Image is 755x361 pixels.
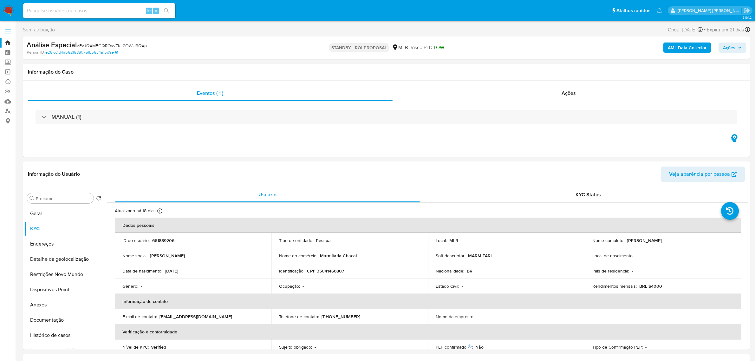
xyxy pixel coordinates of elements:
[475,344,484,350] p: Não
[592,253,634,259] p: Local de nascimento :
[723,43,735,53] span: Ações
[468,253,492,259] p: MARMITARI
[197,89,223,97] span: Eventos ( 1 )
[668,25,703,34] div: Criou: [DATE]
[28,171,80,177] h1: Informação do Usuário
[122,238,150,243] p: ID do usuário :
[467,268,472,274] p: BR
[744,7,750,14] a: Sair
[24,328,104,343] button: Histórico de casos
[151,344,166,350] p: verified
[392,44,408,51] div: MLB
[661,167,745,182] button: Veja aparência por pessoa
[636,253,637,259] p: -
[303,283,304,289] p: -
[663,43,711,53] button: AML Data Collector
[449,238,458,243] p: MLB
[155,8,157,14] span: s
[115,218,741,233] th: Dados pessoais
[322,314,360,319] p: [PHONE_NUMBER]
[592,283,637,289] p: Rendimentos mensais :
[122,314,157,319] p: E-mail de contato :
[122,253,147,259] p: Nome social :
[51,114,81,121] h3: MANUAL (1)
[24,252,104,267] button: Detalhe da geolocalização
[24,312,104,328] button: Documentação
[27,40,77,50] b: Análise Especial
[279,253,317,259] p: Nome do comércio :
[258,191,277,198] span: Usuário
[645,344,647,350] p: -
[592,268,629,274] p: País de residência :
[669,167,730,182] span: Veja aparência por pessoa
[24,206,104,221] button: Geral
[24,236,104,252] button: Endereços
[24,343,104,358] button: Adiantamentos de Dinheiro
[562,89,576,97] span: Ações
[160,6,173,15] button: search-icon
[279,344,312,350] p: Sujeito obrigado :
[678,8,742,14] p: emerson.gomes@mercadopago.com.br
[24,221,104,236] button: KYC
[592,344,643,350] p: Tipo de Confirmação PEP :
[462,283,463,289] p: -
[152,238,174,243] p: 661889206
[279,283,300,289] p: Ocupação :
[141,283,142,289] p: -
[122,268,162,274] p: Data de nascimento :
[436,344,473,350] p: PEP confirmado :
[592,238,624,243] p: Nome completo :
[122,344,149,350] p: Nível de KYC :
[150,253,185,259] p: [PERSON_NAME]
[657,8,662,13] a: Notificações
[639,283,662,289] p: BRL $4000
[434,44,444,51] span: LOW
[115,294,741,309] th: Informação de contato
[279,314,319,319] p: Telefone de contato :
[23,7,175,15] input: Pesquise usuários ou casos...
[28,69,745,75] h1: Informação do Caso
[115,208,156,214] p: Atualizado há 18 dias
[632,268,633,274] p: -
[668,43,706,53] b: AML Data Collector
[704,25,706,34] span: -
[329,43,389,52] p: STANDBY - ROI PROPOSAL
[24,297,104,312] button: Anexos
[122,283,138,289] p: Gênero :
[436,253,465,259] p: Soft descriptor :
[307,268,344,274] p: CPF 35041466807
[411,44,444,51] span: Risco PLD:
[279,238,313,243] p: Tipo de entidade :
[436,314,473,319] p: Nome da empresa :
[96,196,101,203] button: Retornar ao pedido padrão
[77,43,147,49] span: # FvJQAMEGQROvvZKL2OWU9QAp
[36,110,737,124] div: MANUAL (1)
[320,253,357,259] p: Marmitaria Chacal
[279,268,304,274] p: Identificação :
[29,196,35,201] button: Procurar
[36,196,91,201] input: Procurar
[316,238,331,243] p: Pessoa
[45,49,118,55] a: e28fcd1d4a662f588075fb5634a15d9e
[146,8,152,14] span: Alt
[436,238,447,243] p: Local :
[115,324,741,339] th: Verificação e conformidade
[719,43,746,53] button: Ações
[436,283,459,289] p: Estado Civil :
[627,238,662,243] p: [PERSON_NAME]
[576,191,601,198] span: KYC Status
[436,268,464,274] p: Nacionalidade :
[616,7,650,14] span: Atalhos rápidos
[27,49,44,55] b: Person ID
[475,314,477,319] p: -
[315,344,316,350] p: -
[165,268,178,274] p: [DATE]
[24,267,104,282] button: Restrições Novo Mundo
[707,26,744,33] span: Expira em 21 dias
[24,282,104,297] button: Dispositivos Point
[159,314,232,319] p: [EMAIL_ADDRESS][DOMAIN_NAME]
[23,26,55,33] span: Sem atribuição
